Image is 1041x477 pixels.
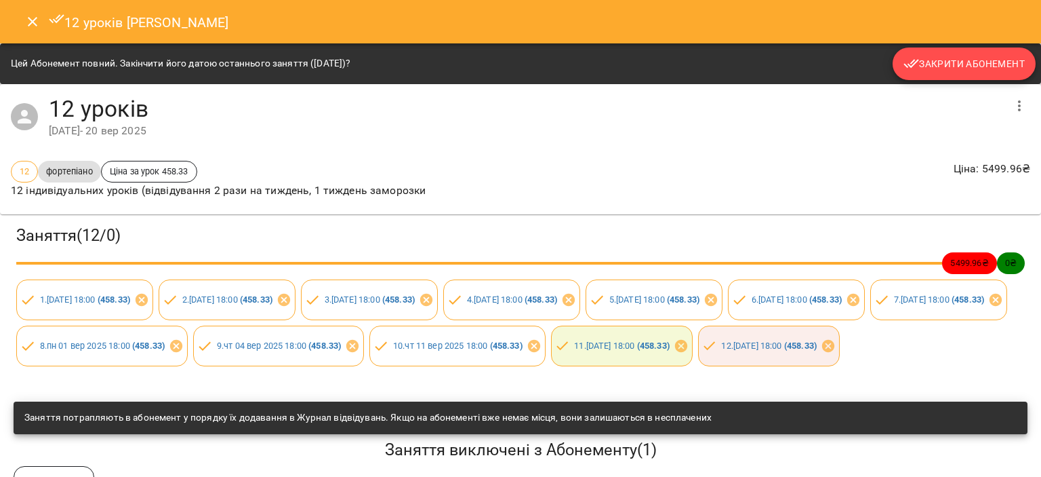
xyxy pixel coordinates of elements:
b: ( 458.33 ) [809,294,842,305]
div: 6.[DATE] 18:00 (458.33) [728,280,865,320]
p: Ціна : 5499.96 ₴ [954,161,1030,177]
a: 11.[DATE] 18:00 (458.33) [574,341,670,351]
b: ( 458.33 ) [637,341,670,351]
h4: 12 уроків [49,95,1003,123]
span: Ціна за урок 458.33 [102,165,197,178]
b: ( 458.33 ) [382,294,415,305]
div: 8.пн 01 вер 2025 18:00 (458.33) [16,326,188,366]
div: Цей Абонемент повний. Закінчити його датою останнього заняття ([DATE])? [11,52,350,76]
a: 12.[DATE] 18:00 (458.33) [721,341,817,351]
b: ( 458.33 ) [667,294,699,305]
a: 1.[DATE] 18:00 (458.33) [40,294,130,305]
b: ( 458.33 ) [132,341,165,351]
b: ( 458.33 ) [240,294,272,305]
span: фортепіано [38,165,100,178]
a: 6.[DATE] 18:00 (458.33) [752,294,842,305]
p: 12 індивідуальних уроків (відвідування 2 рази на тиждень, 1 тиждень заморозки [11,183,426,199]
a: 3.[DATE] 18:00 (458.33) [325,294,415,305]
button: Close [16,5,49,38]
b: ( 458.33 ) [952,294,984,305]
a: 2.[DATE] 18:00 (458.33) [182,294,272,305]
a: 10.чт 11 вер 2025 18:00 (458.33) [393,341,523,351]
div: 2.[DATE] 18:00 (458.33) [159,280,295,320]
div: 10.чт 11 вер 2025 18:00 (458.33) [369,326,545,366]
a: 5.[DATE] 18:00 (458.33) [609,294,699,305]
b: ( 458.33 ) [490,341,523,351]
div: 4.[DATE] 18:00 (458.33) [443,280,580,320]
div: Заняття потрапляють в абонемент у порядку їх додавання в Журнал відвідувань. Якщо на абонементі в... [24,406,712,430]
h6: 12 уроків [PERSON_NAME] [49,11,229,33]
span: 12 [12,165,37,178]
span: Закрити Абонемент [903,56,1025,72]
span: 5499.96 ₴ [942,256,996,269]
div: 3.[DATE] 18:00 (458.33) [301,280,438,320]
div: [DATE] - 20 вер 2025 [49,123,1003,139]
div: 5.[DATE] 18:00 (458.33) [586,280,722,320]
a: 4.[DATE] 18:00 (458.33) [467,294,557,305]
h3: Заняття ( 12 / 0 ) [16,225,1025,246]
a: 8.пн 01 вер 2025 18:00 (458.33) [40,341,165,351]
a: 9.чт 04 вер 2025 18:00 (458.33) [217,341,342,351]
div: 7.[DATE] 18:00 (458.33) [870,280,1007,320]
b: ( 458.33 ) [98,294,130,305]
b: ( 458.33 ) [525,294,557,305]
b: ( 458.33 ) [308,341,341,351]
div: 12.[DATE] 18:00 (458.33) [698,326,840,366]
a: 7.[DATE] 18:00 (458.33) [894,294,984,305]
b: ( 458.33 ) [784,341,817,351]
button: Закрити Абонемент [893,47,1036,80]
div: 11.[DATE] 18:00 (458.33) [551,326,693,366]
div: 1.[DATE] 18:00 (458.33) [16,280,153,320]
div: 9.чт 04 вер 2025 18:00 (458.33) [193,326,364,366]
h5: Заняття виключені з Абонементу ( 1 ) [14,440,1027,461]
span: 0 ₴ [997,256,1025,269]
